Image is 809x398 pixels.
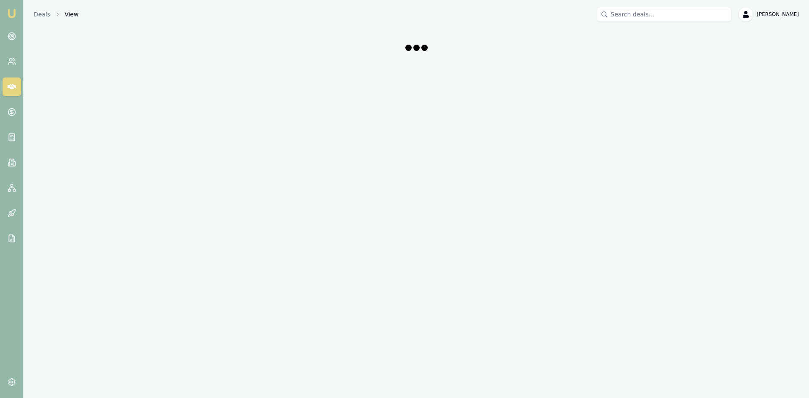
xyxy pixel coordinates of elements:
[34,10,50,19] a: Deals
[64,10,78,19] span: View
[34,10,78,19] nav: breadcrumb
[757,11,799,18] span: [PERSON_NAME]
[597,7,731,22] input: Search deals
[7,8,17,19] img: emu-icon-u.png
